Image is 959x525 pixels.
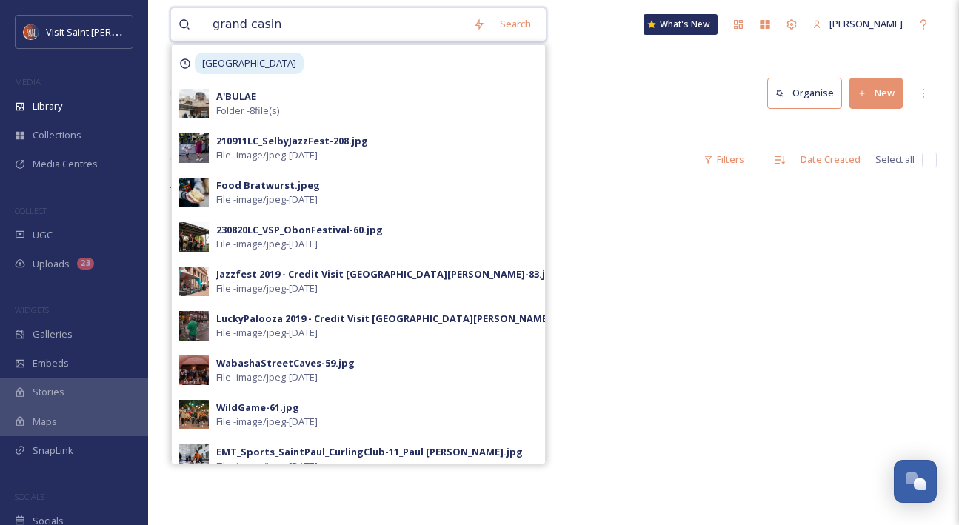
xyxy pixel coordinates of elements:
[216,326,318,340] span: File - image/jpeg - [DATE]
[179,400,209,429] img: 46699d95-4378-45ed-973d-ae438f5ddd52.jpg
[24,24,39,39] img: Visit%20Saint%20Paul%20Updated%20Profile%20Image.jpg
[216,356,355,370] div: WabashaStreetCaves-59.jpg
[216,459,318,473] span: File - image/jpeg - [DATE]
[46,24,164,39] span: Visit Saint [PERSON_NAME]
[77,258,94,270] div: 23
[216,312,584,326] div: LuckyPalooza 2019 - Credit Visit [GEOGRAPHIC_DATA][PERSON_NAME]-63.jpg
[216,237,318,251] span: File - image/jpeg - [DATE]
[767,78,842,108] button: Organise
[179,444,209,474] img: da57bd43-aaa5-4790-9991-49b359cfd154.jpg
[216,445,523,459] div: EMT_Sports_SaintPaul_CurlingClub-11_Paul [PERSON_NAME].jpg
[33,356,69,370] span: Embeds
[216,90,256,103] strong: A'BULAE
[179,178,209,207] img: 8bb19d4d-3b84-4864-a750-6e0457df551c.jpg
[15,491,44,502] span: SOCIALS
[33,257,70,271] span: Uploads
[216,415,318,429] span: File - image/jpeg - [DATE]
[644,14,718,35] a: What's New
[216,223,383,237] div: 230820LC_VSP_ObonFestival-60.jpg
[15,304,49,315] span: WIDGETS
[170,184,269,197] span: There is nothing here.
[492,10,538,39] div: Search
[216,401,299,415] div: WildGame-61.jpg
[216,267,558,281] div: Jazzfest 2019 - Credit Visit [GEOGRAPHIC_DATA][PERSON_NAME]-83.jpg
[33,327,73,341] span: Galleries
[179,133,209,163] img: ce5bf045-7f00-4728-a07c-d7bdcb37c281.jpg
[15,205,47,216] span: COLLECT
[33,385,64,399] span: Stories
[33,444,73,458] span: SnapLink
[216,178,320,193] div: Food Bratwurst.jpeg
[767,78,849,108] a: Organise
[179,355,209,385] img: 40d8a28e-277b-4fd5-9a3c-c42f8ed832be.jpg
[170,153,195,167] span: 0 file s
[216,193,318,207] span: File - image/jpeg - [DATE]
[33,99,62,113] span: Library
[875,153,915,167] span: Select all
[216,104,279,118] span: Folder - 8 file(s)
[179,222,209,252] img: 96722f04-b6b7-4391-bd2d-c9796ac485a9.jpg
[179,89,209,118] img: 8cf1d0f4-c318-4d40-8133-f36caed7e6da.jpg
[829,17,903,30] span: [PERSON_NAME]
[179,311,209,341] img: e3a3924f-5f9d-4e77-b165-eb4d53633f72.jpg
[216,148,318,162] span: File - image/jpeg - [DATE]
[195,53,304,74] span: [GEOGRAPHIC_DATA]
[696,145,752,174] div: Filters
[33,228,53,242] span: UGC
[216,370,318,384] span: File - image/jpeg - [DATE]
[805,10,910,39] a: [PERSON_NAME]
[205,8,466,41] input: Search your library
[15,76,41,87] span: MEDIA
[33,157,98,171] span: Media Centres
[793,145,868,174] div: Date Created
[216,281,318,295] span: File - image/jpeg - [DATE]
[216,134,368,148] div: 210911LC_SelbyJazzFest-208.jpg
[33,128,81,142] span: Collections
[179,267,209,296] img: 65c1e07e-8076-406a-871a-b95125b53030.jpg
[894,460,937,503] button: Open Chat
[849,78,903,108] button: New
[33,415,57,429] span: Maps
